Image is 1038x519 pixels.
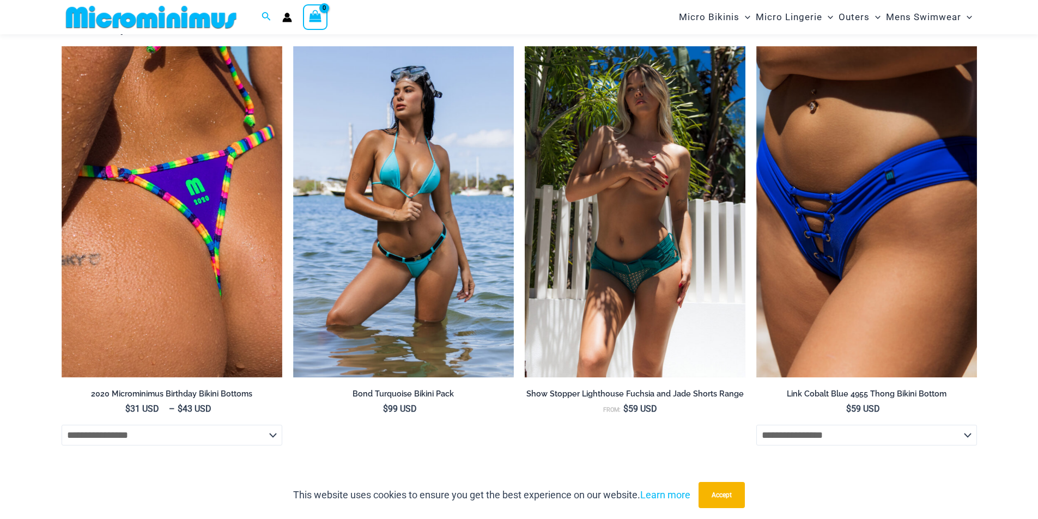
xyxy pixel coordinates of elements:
img: 2020 Microminimus Birthday Bikini Bottoms [62,46,282,377]
bdi: 43 USD [178,404,211,414]
h2: Link Cobalt Blue 4955 Thong Bikini Bottom [756,389,977,399]
span: $ [125,404,130,414]
a: Micro BikinisMenu ToggleMenu Toggle [676,3,753,31]
img: MM SHOP LOGO FLAT [62,5,241,29]
a: 2020 Microminimus Birthday Bikini Bottoms [62,389,282,403]
span: Menu Toggle [822,3,833,31]
a: Link Cobalt Blue 4955 Bottom 02Link Cobalt Blue 4955 Bottom 03Link Cobalt Blue 4955 Bottom 03 [756,46,977,377]
span: Outers [839,3,870,31]
bdi: 99 USD [383,404,417,414]
span: $ [178,404,183,414]
a: Search icon link [262,10,271,24]
img: Lighthouse Jade 516 Shorts 05 [525,46,745,377]
a: Lighthouse Fuchsia 516 Shorts 04Lighthouse Jade 516 Shorts 05Lighthouse Jade 516 Shorts 05 [525,46,745,377]
a: View Shopping Cart, empty [303,4,328,29]
span: Menu Toggle [870,3,881,31]
span: Micro Bikinis [679,3,739,31]
span: From: [603,406,621,413]
bdi: 59 USD [623,404,657,414]
a: Show Stopper Lighthouse Fuchsia and Jade Shorts Range [525,389,745,403]
img: Link Cobalt Blue 4955 Bottom 02 [756,46,977,377]
a: Mens SwimwearMenu ToggleMenu Toggle [883,3,975,31]
a: Bond Turquoise 312 Top 492 Bottom 02Bond Turquoise 312 Top 492 Bottom 03Bond Turquoise 312 Top 49... [293,46,514,377]
a: Bond Turquoise Bikini Pack [293,389,514,403]
span: Menu Toggle [961,3,972,31]
img: Bond Turquoise 312 Top 492 Bottom 02 [293,46,514,377]
bdi: 59 USD [846,404,880,414]
nav: Site Navigation [675,2,977,33]
h2: Bond Turquoise Bikini Pack [293,389,514,399]
span: Menu Toggle [739,3,750,31]
a: OutersMenu ToggleMenu Toggle [836,3,883,31]
a: Link Cobalt Blue 4955 Thong Bikini Bottom [756,389,977,403]
bdi: 31 USD [125,404,159,414]
span: $ [623,404,628,414]
h2: Show Stopper Lighthouse Fuchsia and Jade Shorts Range [525,389,745,399]
p: This website uses cookies to ensure you get the best experience on our website. [293,487,690,503]
span: Mens Swimwear [886,3,961,31]
span: $ [383,404,388,414]
button: Accept [699,482,745,508]
h2: 2020 Microminimus Birthday Bikini Bottoms [62,389,282,399]
span: $ [846,404,851,414]
a: Learn more [640,489,690,500]
span: Micro Lingerie [756,3,822,31]
a: Account icon link [282,13,292,22]
span: – [62,403,282,415]
a: Micro LingerieMenu ToggleMenu Toggle [753,3,836,31]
